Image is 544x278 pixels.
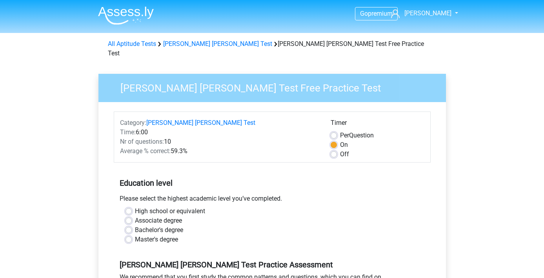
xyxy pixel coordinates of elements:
[111,79,440,94] h3: [PERSON_NAME] [PERSON_NAME] Test Free Practice Test
[135,216,182,225] label: Associate degree
[146,119,255,126] a: [PERSON_NAME] [PERSON_NAME] Test
[114,146,325,156] div: 59.3%
[120,147,171,155] span: Average % correct:
[163,40,272,48] a: [PERSON_NAME] [PERSON_NAME] Test
[114,194,431,207] div: Please select the highest academic level you’ve completed.
[114,128,325,137] div: 6:00
[388,9,452,18] a: [PERSON_NAME]
[120,128,136,136] span: Time:
[114,137,325,146] div: 10
[135,235,178,244] label: Master's degree
[340,140,348,150] label: On
[120,138,164,145] span: Nr of questions:
[360,10,368,17] span: Go
[120,175,425,191] h5: Education level
[355,8,397,19] a: Gopremium
[404,9,451,17] span: [PERSON_NAME]
[135,207,205,216] label: High school or equivalent
[120,260,425,269] h5: [PERSON_NAME] [PERSON_NAME] Test Practice Assessment
[340,131,374,140] label: Question
[368,10,393,17] span: premium
[135,225,183,235] label: Bachelor's degree
[105,39,440,58] div: [PERSON_NAME] [PERSON_NAME] Test Free Practice Test
[340,150,349,159] label: Off
[340,132,349,139] span: Per
[98,6,154,25] img: Assessly
[108,40,156,48] a: All Aptitude Tests
[120,119,146,126] span: Category:
[331,118,424,131] div: Timer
